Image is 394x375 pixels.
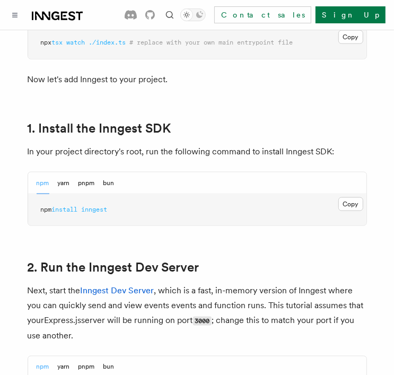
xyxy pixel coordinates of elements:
[41,39,52,46] span: npx
[338,30,363,44] button: Copy
[67,39,85,46] span: watch
[338,197,363,211] button: Copy
[52,206,78,213] span: install
[28,121,171,136] a: 1. Install the Inngest SDK
[58,172,70,194] button: yarn
[28,283,367,343] p: Next, start the , which is a fast, in-memory version of Inngest where you can quickly send and vi...
[163,8,176,21] button: Find something...
[28,260,199,275] a: 2. Run the Inngest Dev Server
[89,39,126,46] span: ./index.ts
[214,6,311,23] a: Contact sales
[78,172,95,194] button: pnpm
[193,317,212,326] code: 3000
[52,39,63,46] span: tsx
[82,206,108,213] span: inngest
[41,206,52,213] span: npm
[103,172,115,194] button: bun
[37,172,49,194] button: npm
[28,72,367,87] p: Now let's add Inngest to your project.
[130,39,293,46] span: # replace with your own main entrypoint file
[8,8,21,21] button: Toggle navigation
[28,144,367,159] p: In your project directory's root, run the following command to install Inngest SDK:
[180,8,206,21] button: Toggle dark mode
[81,285,154,295] a: Inngest Dev Server
[316,6,386,23] a: Sign Up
